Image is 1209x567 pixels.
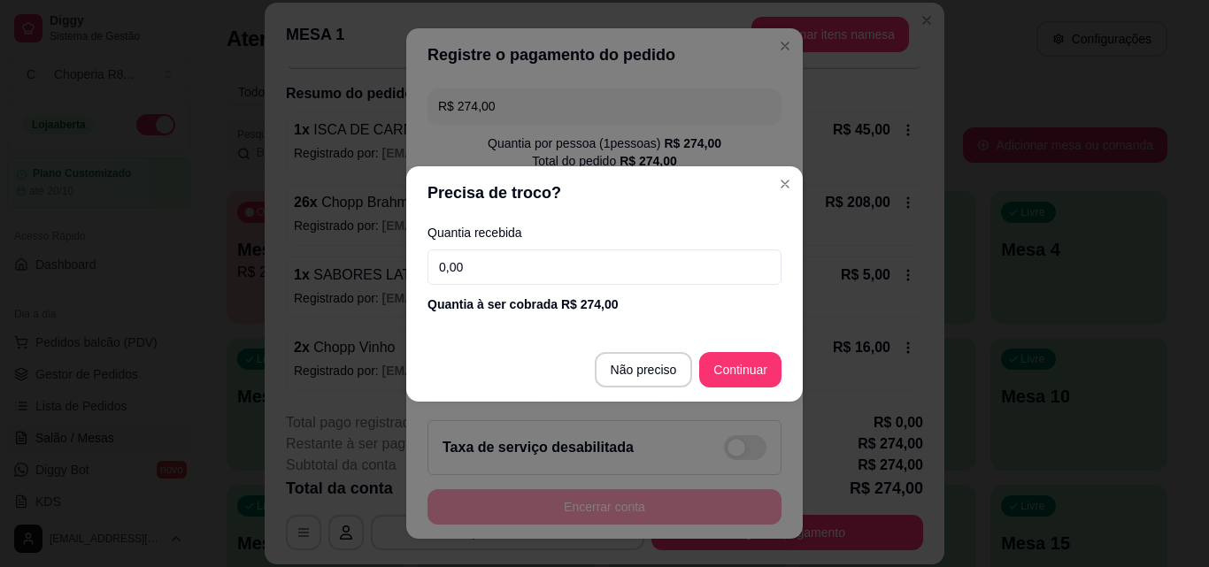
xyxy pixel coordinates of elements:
button: Não preciso [595,352,693,387]
button: Close [771,170,799,198]
label: Quantia recebida [427,226,782,239]
button: Continuar [699,352,782,387]
div: Quantia à ser cobrada R$ 274,00 [427,295,782,313]
header: Precisa de troco? [406,166,803,219]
